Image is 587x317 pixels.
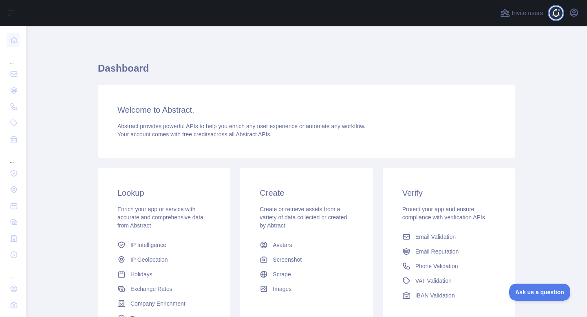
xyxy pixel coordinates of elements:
a: Email Reputation [399,244,499,259]
span: Protect your app and ensure compliance with verification APIs [402,206,485,221]
h3: Lookup [117,187,211,199]
div: ... [7,148,20,164]
div: ... [7,264,20,280]
span: Avatars [273,241,292,249]
h1: Dashboard [98,62,515,81]
h3: Welcome to Abstract. [117,104,496,116]
div: ... [7,49,20,65]
span: IP Geolocation [130,256,168,264]
span: VAT Validation [415,277,452,285]
h3: Verify [402,187,496,199]
iframe: Toggle Customer Support [509,284,571,301]
span: Email Validation [415,233,456,241]
span: Enrich your app or service with accurate and comprehensive data from Abstract [117,206,203,229]
a: Exchange Rates [114,282,214,296]
span: Holidays [130,270,152,278]
a: Company Enrichment [114,296,214,311]
span: IP Intelligence [130,241,166,249]
span: Email Reputation [415,247,459,256]
span: Phone Validation [415,262,458,270]
span: Your account comes with across all Abstract APIs. [117,131,271,138]
span: Images [273,285,291,293]
span: Abstract provides powerful APIs to help you enrich any user experience or automate any workflow. [117,123,366,129]
a: Images [256,282,356,296]
a: Holidays [114,267,214,282]
span: Exchange Rates [130,285,172,293]
span: Company Enrichment [130,300,185,308]
button: Invite users [499,7,545,20]
span: free credits [182,131,210,138]
a: Phone Validation [399,259,499,273]
span: Screenshot [273,256,302,264]
h3: Create [260,187,353,199]
span: Invite users [512,9,543,18]
a: IP Intelligence [114,238,214,252]
a: Avatars [256,238,356,252]
a: Email Validation [399,230,499,244]
a: IP Geolocation [114,252,214,267]
span: Create or retrieve assets from a variety of data collected or created by Abtract [260,206,347,229]
a: Screenshot [256,252,356,267]
span: Scrape [273,270,291,278]
a: Scrape [256,267,356,282]
a: IBAN Validation [399,288,499,303]
a: VAT Validation [399,273,499,288]
span: IBAN Validation [415,291,455,300]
